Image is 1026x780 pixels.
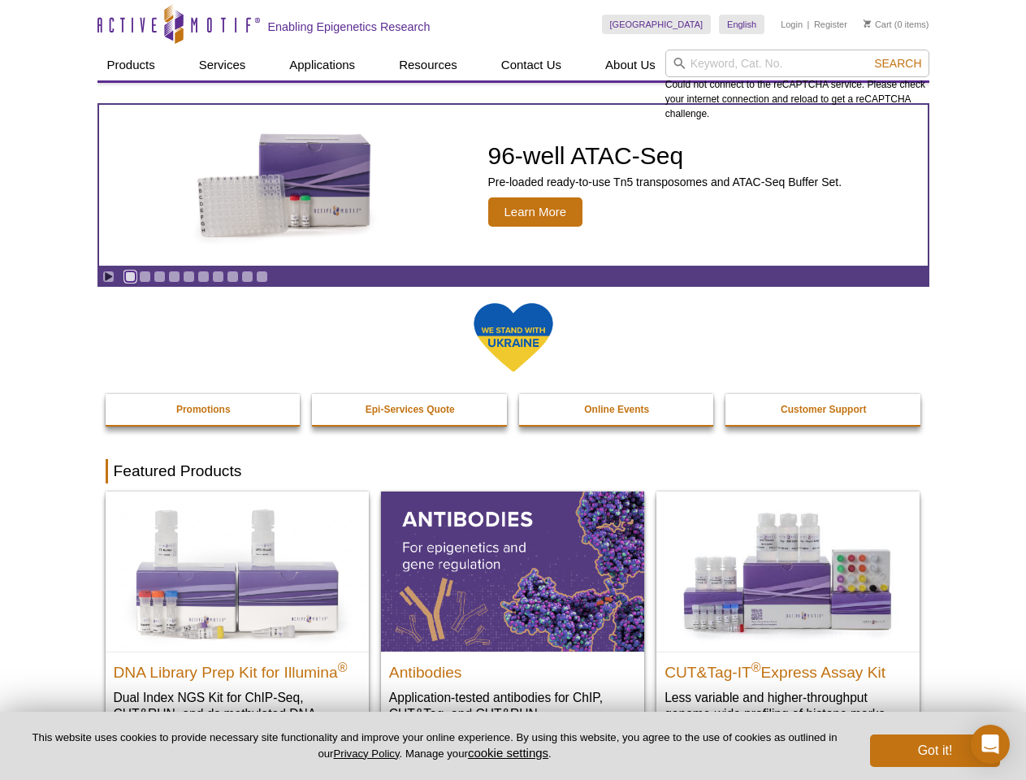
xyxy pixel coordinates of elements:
h2: Featured Products [106,459,921,483]
p: Application-tested antibodies for ChIP, CUT&Tag, and CUT&RUN. [389,689,636,722]
a: Go to slide 1 [124,271,136,283]
a: [GEOGRAPHIC_DATA] [602,15,712,34]
a: Epi-Services Quote [312,394,509,425]
button: Got it! [870,734,1000,767]
a: Login [781,19,803,30]
strong: Online Events [584,404,649,415]
a: Go to slide 2 [139,271,151,283]
a: Online Events [519,394,716,425]
a: Services [189,50,256,80]
a: Go to slide 10 [256,271,268,283]
a: Toggle autoplay [102,271,115,283]
sup: ® [338,660,348,674]
a: Go to slide 6 [197,271,210,283]
a: About Us [595,50,665,80]
a: All Antibodies Antibodies Application-tested antibodies for ChIP, CUT&Tag, and CUT&RUN. [381,492,644,738]
a: Promotions [106,394,302,425]
a: Resources [389,50,467,80]
a: Privacy Policy [333,747,399,760]
img: Your Cart [864,19,871,28]
button: Search [869,56,926,71]
img: We Stand With Ukraine [473,301,554,374]
h2: DNA Library Prep Kit for Illumina [114,656,361,681]
sup: ® [751,660,761,674]
img: All Antibodies [381,492,644,651]
a: Contact Us [491,50,571,80]
a: CUT&Tag-IT® Express Assay Kit CUT&Tag-IT®Express Assay Kit Less variable and higher-throughput ge... [656,492,920,738]
a: Go to slide 5 [183,271,195,283]
a: Go to slide 9 [241,271,253,283]
h2: CUT&Tag-IT Express Assay Kit [665,656,911,681]
strong: Customer Support [781,404,866,415]
p: Dual Index NGS Kit for ChIP-Seq, CUT&RUN, and ds methylated DNA assays. [114,689,361,739]
li: | [807,15,810,34]
li: (0 items) [864,15,929,34]
img: CUT&Tag-IT® Express Assay Kit [656,492,920,651]
a: DNA Library Prep Kit for Illumina DNA Library Prep Kit for Illumina® Dual Index NGS Kit for ChIP-... [106,492,369,754]
a: Customer Support [725,394,922,425]
h2: Enabling Epigenetics Research [268,19,431,34]
a: Cart [864,19,892,30]
a: Register [814,19,847,30]
h2: Antibodies [389,656,636,681]
p: Less variable and higher-throughput genome-wide profiling of histone marks​. [665,689,911,722]
strong: Epi-Services Quote [366,404,455,415]
p: This website uses cookies to provide necessary site functionality and improve your online experie... [26,730,843,761]
a: Go to slide 8 [227,271,239,283]
a: English [719,15,764,34]
div: Could not connect to the reCAPTCHA service. Please check your internet connection and reload to g... [665,50,929,121]
a: Go to slide 7 [212,271,224,283]
img: DNA Library Prep Kit for Illumina [106,492,369,651]
a: Go to slide 4 [168,271,180,283]
div: Open Intercom Messenger [971,725,1010,764]
a: Products [97,50,165,80]
strong: Promotions [176,404,231,415]
input: Keyword, Cat. No. [665,50,929,77]
a: Go to slide 3 [154,271,166,283]
button: cookie settings [468,746,548,760]
span: Search [874,57,921,70]
a: Applications [279,50,365,80]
